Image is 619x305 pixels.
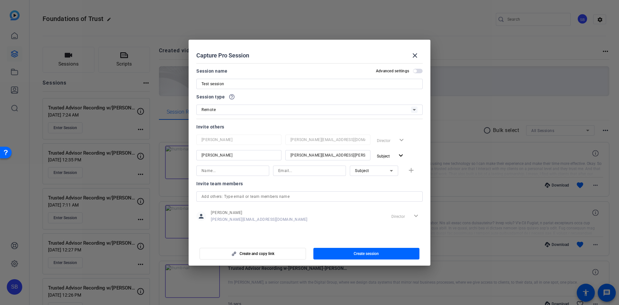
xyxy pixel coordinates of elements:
[376,68,409,74] h2: Advanced settings
[374,150,408,162] button: Subject
[240,251,274,256] span: Create and copy link
[196,180,423,188] div: Invite team members
[278,167,341,175] input: Email...
[290,151,365,159] input: Email...
[201,151,276,159] input: Name...
[201,193,418,200] input: Add others: Type email or team members name
[196,48,423,63] div: Capture Pro Session
[201,167,264,175] input: Name...
[196,67,227,75] div: Session name
[229,94,235,100] mat-icon: help_outline
[200,248,306,259] button: Create and copy link
[290,136,365,144] input: Email...
[377,154,390,158] span: Subject
[196,123,423,131] div: Invite others
[211,217,308,222] span: [PERSON_NAME][EMAIL_ADDRESS][DOMAIN_NAME]
[201,80,418,88] input: Enter Session Name
[397,152,405,160] mat-icon: expand_more
[211,210,308,215] span: [PERSON_NAME]
[201,107,216,112] span: Remote
[196,93,225,101] span: Session type
[196,211,206,221] mat-icon: person
[411,52,419,59] mat-icon: close
[354,251,379,256] span: Create session
[355,168,369,173] span: Subject
[313,248,420,259] button: Create session
[201,136,276,144] input: Name...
